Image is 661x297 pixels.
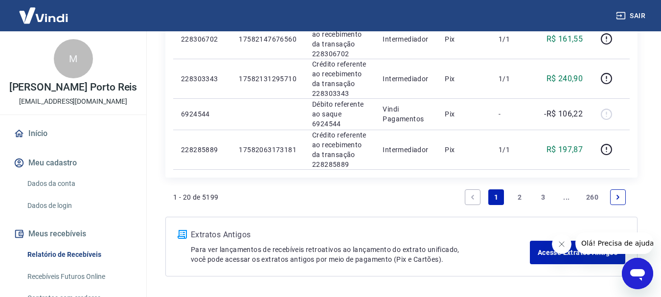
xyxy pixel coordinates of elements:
p: Crédito referente ao recebimento da transação 228303343 [312,59,367,98]
p: - [499,109,527,119]
p: Vindi Pagamentos [383,104,429,124]
p: R$ 161,55 [547,33,583,45]
a: Page 1 is your current page [488,189,504,205]
a: Jump forward [559,189,574,205]
p: Pix [445,34,483,44]
a: Início [12,123,135,144]
p: Para ver lançamentos de recebíveis retroativos ao lançamento do extrato unificado, você pode aces... [191,245,530,264]
p: -R$ 106,22 [544,108,583,120]
p: Crédito referente ao recebimento da transação 228306702 [312,20,367,59]
img: Vindi [12,0,75,30]
span: Olá! Precisa de ajuda? [6,7,82,15]
img: ícone [178,230,187,239]
button: Sair [614,7,649,25]
p: [EMAIL_ADDRESS][DOMAIN_NAME] [19,96,127,107]
p: Extratos Antigos [191,229,530,241]
p: 1/1 [499,74,527,84]
a: Page 3 [535,189,551,205]
a: Page 260 [582,189,602,205]
a: Acesse Extratos Antigos [530,241,625,264]
p: Crédito referente ao recebimento da transação 228285889 [312,130,367,169]
p: Pix [445,145,483,155]
p: 228303343 [181,74,223,84]
a: Previous page [465,189,480,205]
ul: Pagination [461,185,630,209]
p: 17582147676560 [239,34,296,44]
a: Next page [610,189,626,205]
p: Pix [445,109,483,119]
button: Meus recebíveis [12,223,135,245]
div: M [54,39,93,78]
a: Dados de login [23,196,135,216]
a: Page 2 [512,189,527,205]
iframe: Mensagem da empresa [575,232,653,254]
p: 1 - 20 de 5199 [173,192,219,202]
p: 17582131295710 [239,74,296,84]
p: Pix [445,74,483,84]
p: Intermediador [383,74,429,84]
p: Intermediador [383,145,429,155]
p: 1/1 [499,34,527,44]
p: [PERSON_NAME] Porto Reis [9,82,137,92]
a: Recebíveis Futuros Online [23,267,135,287]
iframe: Botão para abrir a janela de mensagens [622,258,653,289]
a: Relatório de Recebíveis [23,245,135,265]
p: Intermediador [383,34,429,44]
p: R$ 197,87 [547,144,583,156]
p: 17582063173181 [239,145,296,155]
button: Meu cadastro [12,152,135,174]
p: Débito referente ao saque 6924544 [312,99,367,129]
p: 228306702 [181,34,223,44]
a: Dados da conta [23,174,135,194]
p: R$ 240,90 [547,73,583,85]
p: 228285889 [181,145,223,155]
p: 6924544 [181,109,223,119]
p: 1/1 [499,145,527,155]
iframe: Fechar mensagem [552,234,571,254]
